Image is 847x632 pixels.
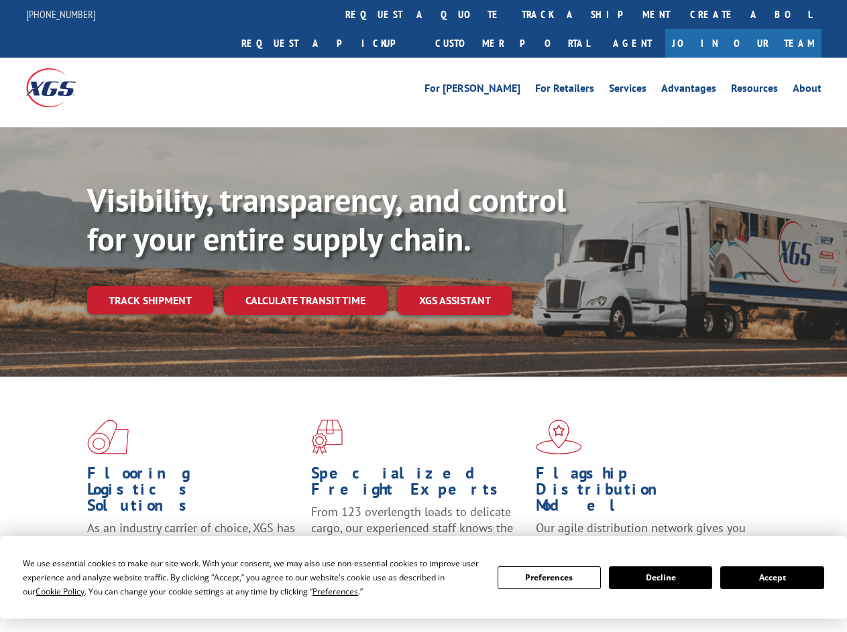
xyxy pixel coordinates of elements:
a: For [PERSON_NAME] [425,83,520,98]
a: Track shipment [87,286,213,314]
a: For Retailers [535,83,594,98]
a: About [793,83,822,98]
h1: Specialized Freight Experts [311,465,525,504]
a: XGS ASSISTANT [398,286,512,315]
a: Customer Portal [425,29,600,58]
img: xgs-icon-focused-on-flooring-red [311,420,343,454]
span: Cookie Policy [36,586,84,597]
a: Services [609,83,646,98]
span: Preferences [313,586,358,597]
button: Accept [720,566,824,589]
img: xgs-icon-flagship-distribution-model-red [536,420,582,454]
a: Advantages [661,83,716,98]
img: xgs-icon-total-supply-chain-intelligence-red [87,420,129,454]
button: Preferences [498,566,601,589]
div: We use essential cookies to make our site work. With your consent, we may also use non-essential ... [23,556,481,598]
b: Visibility, transparency, and control for your entire supply chain. [87,179,566,259]
a: [PHONE_NUMBER] [26,7,96,21]
a: Resources [731,83,778,98]
button: Decline [609,566,712,589]
h1: Flooring Logistics Solutions [87,465,301,520]
h1: Flagship Distribution Model [536,465,750,520]
p: From 123 overlength loads to delicate cargo, our experienced staff knows the best way to move you... [311,504,525,564]
a: Calculate transit time [224,286,387,315]
a: Request a pickup [231,29,425,58]
a: Join Our Team [665,29,822,58]
span: As an industry carrier of choice, XGS has brought innovation and dedication to flooring logistics... [87,520,295,568]
span: Our agile distribution network gives you nationwide inventory management on demand. [536,520,746,568]
a: Agent [600,29,665,58]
